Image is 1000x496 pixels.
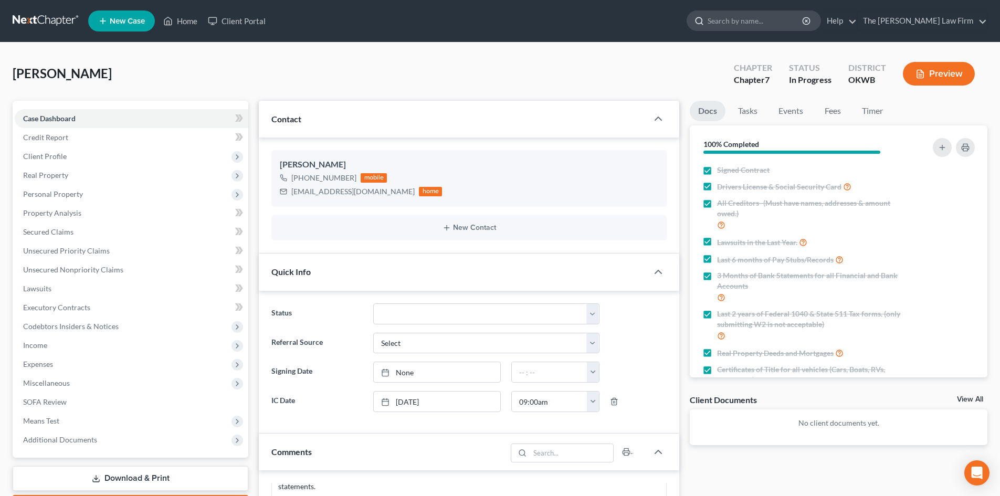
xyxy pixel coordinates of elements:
span: Secured Claims [23,227,73,236]
a: Secured Claims [15,223,248,241]
div: [PERSON_NAME] [280,159,658,171]
span: Case Dashboard [23,114,76,123]
span: Credit Report [23,133,68,142]
span: Property Analysis [23,208,81,217]
input: Search... [530,444,614,462]
a: Tasks [730,101,766,121]
label: Referral Source [266,333,367,354]
a: Download & Print [13,466,248,491]
a: Client Portal [203,12,271,30]
span: Unsecured Priority Claims [23,246,110,255]
div: OKWB [848,74,886,86]
span: Drivers License & Social Security Card [717,182,841,192]
a: Timer [854,101,891,121]
input: -- : -- [512,362,587,382]
div: Status [789,62,831,74]
a: Lawsuits [15,279,248,298]
a: Property Analysis [15,204,248,223]
span: Codebtors Insiders & Notices [23,322,119,331]
span: Lawsuits [23,284,51,293]
span: Means Test [23,416,59,425]
span: Last 2 years of Federal 1040 & State 511 Tax forms. (only submitting W2 is not acceptable) [717,309,904,330]
div: In Progress [789,74,831,86]
a: Unsecured Nonpriority Claims [15,260,248,279]
span: 3 Months of Bank Statements for all Financial and Bank Accounts [717,270,904,291]
a: Unsecured Priority Claims [15,241,248,260]
a: None [374,362,500,382]
button: New Contact [280,224,658,232]
span: Quick Info [271,267,311,277]
a: Executory Contracts [15,298,248,317]
div: Chapter [734,74,772,86]
a: [DATE] [374,392,500,411]
span: Executory Contracts [23,303,90,312]
label: Status [266,303,367,324]
span: Real Property Deeds and Mortgages [717,348,834,358]
span: Unsecured Nonpriority Claims [23,265,123,274]
div: Chapter [734,62,772,74]
span: Signed Contract [717,165,770,175]
span: Expenses [23,360,53,368]
div: Open Intercom Messenger [964,460,990,486]
span: Contact [271,114,301,124]
span: All Creditors- (Must have names, addresses & amount owed.) [717,198,904,219]
span: New Case [110,17,145,25]
div: [EMAIL_ADDRESS][DOMAIN_NAME] [291,186,415,197]
label: Signing Date [266,362,367,383]
span: Real Property [23,171,68,180]
a: Events [770,101,812,121]
span: Miscellaneous [23,378,70,387]
a: View All [957,396,983,403]
a: Credit Report [15,128,248,147]
a: Docs [690,101,725,121]
div: home [419,187,442,196]
span: Additional Documents [23,435,97,444]
div: District [848,62,886,74]
div: mobile [361,173,387,183]
button: Preview [903,62,975,86]
input: Search by name... [708,11,804,30]
span: Lawsuits in the Last Year. [717,237,797,248]
input: -- : -- [512,392,587,411]
a: Help [822,12,857,30]
div: [PHONE_NUMBER] [291,173,356,183]
span: Client Profile [23,152,67,161]
span: [PERSON_NAME] [13,66,112,81]
a: Home [158,12,203,30]
p: No client documents yet. [698,418,979,428]
span: Certificates of Title for all vehicles (Cars, Boats, RVs, ATVs, Ect...) If its in your name, we n... [717,364,904,385]
strong: 100% Completed [703,140,759,149]
span: Comments [271,447,312,457]
div: Client Documents [690,394,757,405]
span: Last 6 months of Pay Stubs/Records [717,255,834,265]
span: Income [23,341,47,350]
span: Personal Property [23,189,83,198]
a: Fees [816,101,849,121]
span: SOFA Review [23,397,67,406]
span: 7 [765,75,770,85]
a: Case Dashboard [15,109,248,128]
a: The [PERSON_NAME] Law Firm [858,12,987,30]
label: IC Date [266,391,367,412]
a: SOFA Review [15,393,248,411]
